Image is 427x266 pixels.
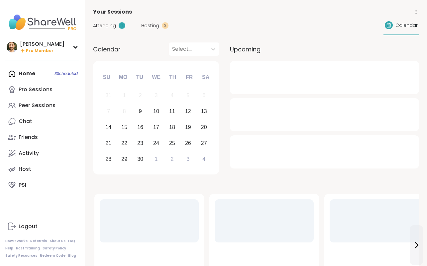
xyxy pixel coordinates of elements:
[93,45,121,54] span: Calendar
[165,152,179,166] div: Choose Thursday, October 2nd, 2025
[133,89,148,103] div: Not available Tuesday, September 2nd, 2025
[99,70,114,85] div: Su
[19,150,39,157] div: Activity
[181,120,195,135] div: Choose Friday, September 19th, 2025
[165,70,180,85] div: Th
[105,155,111,164] div: 28
[119,22,125,29] div: 1
[133,136,148,150] div: Choose Tuesday, September 23rd, 2025
[149,89,163,103] div: Not available Wednesday, September 3rd, 2025
[202,91,205,100] div: 6
[5,82,79,98] a: Pro Sessions
[5,11,79,34] img: ShareWell Nav Logo
[197,104,211,119] div: Choose Saturday, September 13th, 2025
[5,129,79,145] a: Friends
[132,70,147,85] div: Tu
[5,246,13,251] a: Help
[19,181,26,189] div: PSI
[197,120,211,135] div: Choose Saturday, September 20th, 2025
[165,89,179,103] div: Not available Thursday, September 4th, 2025
[149,104,163,119] div: Choose Wednesday, September 10th, 2025
[19,102,55,109] div: Peer Sessions
[185,107,191,116] div: 12
[170,155,173,164] div: 2
[93,8,132,16] span: Your Sessions
[19,166,31,173] div: Host
[186,91,189,100] div: 5
[165,120,179,135] div: Choose Thursday, September 18th, 2025
[121,123,127,132] div: 15
[5,113,79,129] a: Chat
[68,239,75,243] a: FAQ
[7,42,17,52] img: brett
[149,152,163,166] div: Choose Wednesday, October 1st, 2025
[133,104,148,119] div: Choose Tuesday, September 9th, 2025
[5,177,79,193] a: PSI
[105,139,111,148] div: 21
[117,152,132,166] div: Choose Monday, September 29th, 2025
[201,123,207,132] div: 20
[121,155,127,164] div: 29
[101,104,116,119] div: Not available Sunday, September 7th, 2025
[123,107,126,116] div: 8
[5,145,79,161] a: Activity
[107,107,110,116] div: 7
[165,136,179,150] div: Choose Thursday, September 25th, 2025
[169,139,175,148] div: 25
[30,239,47,243] a: Referrals
[185,123,191,132] div: 19
[117,120,132,135] div: Choose Monday, September 15th, 2025
[19,118,32,125] div: Chat
[197,89,211,103] div: Not available Saturday, September 6th, 2025
[149,70,163,85] div: We
[169,107,175,116] div: 11
[116,70,130,85] div: Mo
[202,155,205,164] div: 4
[133,120,148,135] div: Choose Tuesday, September 16th, 2025
[105,91,111,100] div: 31
[149,136,163,150] div: Choose Wednesday, September 24th, 2025
[186,155,189,164] div: 3
[201,107,207,116] div: 13
[139,91,142,100] div: 2
[153,139,159,148] div: 24
[26,48,53,54] span: Pro Member
[19,134,38,141] div: Friends
[117,89,132,103] div: Not available Monday, September 1st, 2025
[19,223,38,230] div: Logout
[155,155,158,164] div: 1
[153,123,159,132] div: 17
[155,91,158,100] div: 3
[5,219,79,234] a: Logout
[181,104,195,119] div: Choose Friday, September 12th, 2025
[170,91,173,100] div: 4
[5,161,79,177] a: Host
[181,89,195,103] div: Not available Friday, September 5th, 2025
[197,136,211,150] div: Choose Saturday, September 27th, 2025
[101,152,116,166] div: Choose Sunday, September 28th, 2025
[123,91,126,100] div: 1
[181,152,195,166] div: Choose Friday, October 3rd, 2025
[169,123,175,132] div: 18
[16,246,40,251] a: Host Training
[101,120,116,135] div: Choose Sunday, September 14th, 2025
[395,22,418,29] span: Calendar
[5,239,28,243] a: How It Works
[139,107,142,116] div: 9
[93,22,116,29] span: Attending
[198,70,213,85] div: Sa
[68,253,76,258] a: Blog
[149,120,163,135] div: Choose Wednesday, September 17th, 2025
[5,98,79,113] a: Peer Sessions
[117,136,132,150] div: Choose Monday, September 22nd, 2025
[137,123,143,132] div: 16
[141,22,159,29] span: Hosting
[121,139,127,148] div: 22
[101,136,116,150] div: Choose Sunday, September 21st, 2025
[105,123,111,132] div: 14
[182,70,196,85] div: Fr
[5,253,37,258] a: Safety Resources
[153,107,159,116] div: 10
[137,139,143,148] div: 23
[230,45,261,54] span: Upcoming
